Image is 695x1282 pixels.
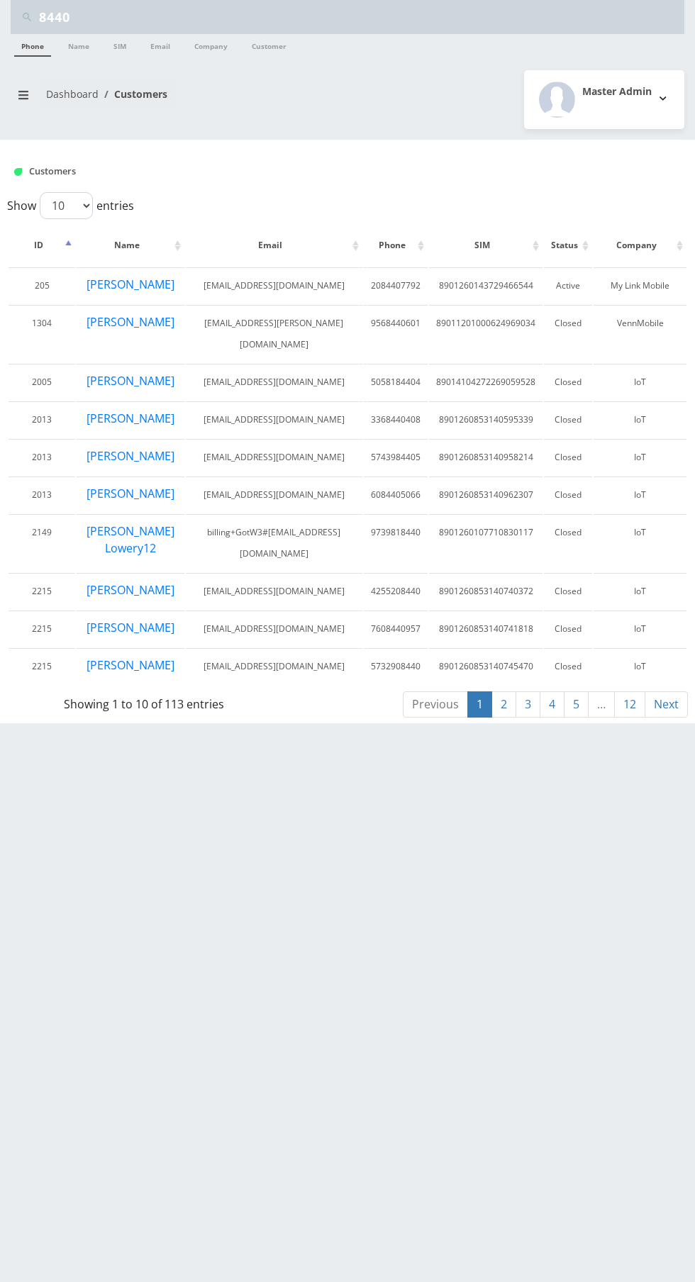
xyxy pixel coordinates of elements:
[429,648,543,684] td: 8901260853140745470
[544,439,592,475] td: Closed
[187,34,235,55] a: Company
[429,514,543,572] td: 8901260107710830117
[9,648,75,684] td: 2215
[11,79,337,120] nav: breadcrumb
[544,476,592,513] td: Closed
[364,364,428,400] td: 5058184404
[186,267,363,303] td: [EMAIL_ADDRESS][DOMAIN_NAME]
[245,34,294,55] a: Customer
[86,618,175,637] button: [PERSON_NAME]
[588,691,615,718] a: …
[86,372,175,390] button: [PERSON_NAME]
[429,573,543,609] td: 8901260853140740372
[186,476,363,513] td: [EMAIL_ADDRESS][DOMAIN_NAME]
[594,225,686,266] th: Company: activate to sort column ascending
[14,34,51,57] a: Phone
[39,4,681,30] input: Search Teltik
[84,522,177,557] button: [PERSON_NAME] Lowery12
[594,267,686,303] td: My Link Mobile
[594,401,686,437] td: IoT
[364,611,428,647] td: 7608440957
[86,656,175,674] button: [PERSON_NAME]
[106,34,133,55] a: SIM
[186,514,363,572] td: billing+GotW3# [EMAIL_ADDRESS][DOMAIN_NAME]
[9,573,75,609] td: 2215
[186,364,363,400] td: [EMAIL_ADDRESS][DOMAIN_NAME]
[645,691,688,718] a: Next
[594,573,686,609] td: IoT
[544,364,592,400] td: Closed
[364,305,428,362] td: 9568440601
[364,267,428,303] td: 2084407792
[564,691,589,718] a: 5
[429,611,543,647] td: 8901260853140741818
[186,225,363,266] th: Email: activate to sort column ascending
[186,439,363,475] td: [EMAIL_ADDRESS][DOMAIN_NAME]
[186,573,363,609] td: [EMAIL_ADDRESS][DOMAIN_NAME]
[429,225,543,266] th: SIM: activate to sort column ascending
[582,86,652,98] h2: Master Admin
[429,267,543,303] td: 8901260143729466544
[99,87,167,101] li: Customers
[429,305,543,362] td: 89011201000624969034
[40,192,93,219] select: Showentries
[544,611,592,647] td: Closed
[594,305,686,362] td: VennMobile
[544,401,592,437] td: Closed
[86,313,175,331] button: [PERSON_NAME]
[46,87,99,101] a: Dashboard
[86,581,175,599] button: [PERSON_NAME]
[143,34,177,55] a: Email
[594,514,686,572] td: IoT
[9,401,75,437] td: 2013
[544,573,592,609] td: Closed
[186,401,363,437] td: [EMAIL_ADDRESS][DOMAIN_NAME]
[9,514,75,572] td: 2149
[594,439,686,475] td: IoT
[186,648,363,684] td: [EMAIL_ADDRESS][DOMAIN_NAME]
[544,267,592,303] td: Active
[364,401,428,437] td: 3368440408
[544,648,592,684] td: Closed
[9,267,75,303] td: 205
[86,409,175,428] button: [PERSON_NAME]
[544,305,592,362] td: Closed
[9,225,75,266] th: ID: activate to sort column descending
[61,34,96,55] a: Name
[86,484,175,503] button: [PERSON_NAME]
[9,476,75,513] td: 2013
[614,691,645,718] a: 12
[467,691,492,718] a: 1
[429,439,543,475] td: 8901260853140958214
[594,648,686,684] td: IoT
[540,691,565,718] a: 4
[9,305,75,362] td: 1304
[364,514,428,572] td: 9739818440
[403,691,468,718] a: Previous
[77,225,184,266] th: Name: activate to sort column ascending
[544,225,592,266] th: Status: activate to sort column ascending
[7,690,280,713] div: Showing 1 to 10 of 113 entries
[524,70,684,129] button: Master Admin
[9,439,75,475] td: 2013
[491,691,516,718] a: 2
[14,166,566,177] h1: Customers
[364,225,428,266] th: Phone: activate to sort column ascending
[429,401,543,437] td: 8901260853140595339
[186,611,363,647] td: [EMAIL_ADDRESS][DOMAIN_NAME]
[364,439,428,475] td: 5743984405
[364,573,428,609] td: 4255208440
[7,192,134,219] label: Show entries
[594,476,686,513] td: IoT
[186,305,363,362] td: [EMAIL_ADDRESS][PERSON_NAME][DOMAIN_NAME]
[544,514,592,572] td: Closed
[429,364,543,400] td: 89014104272269059528
[364,648,428,684] td: 5732908440
[516,691,540,718] a: 3
[86,275,175,294] button: [PERSON_NAME]
[9,611,75,647] td: 2215
[364,476,428,513] td: 6084405066
[594,611,686,647] td: IoT
[9,364,75,400] td: 2005
[429,476,543,513] td: 8901260853140962307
